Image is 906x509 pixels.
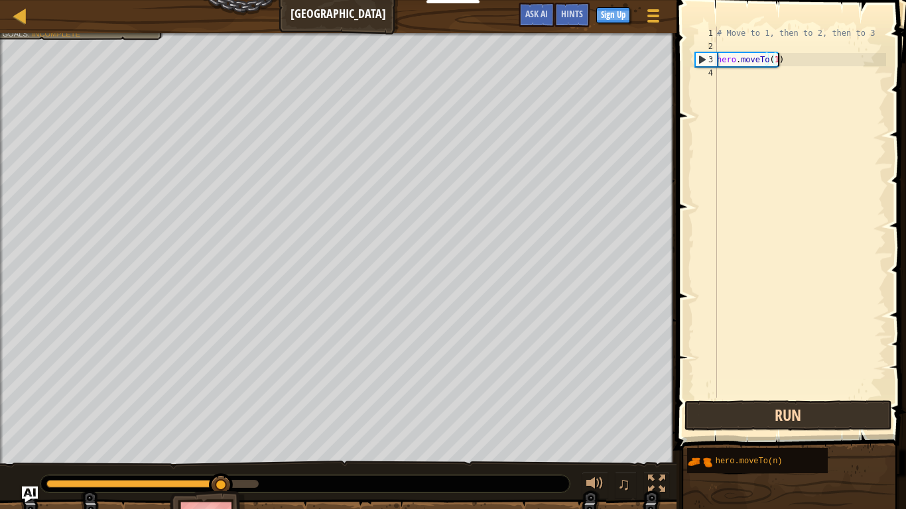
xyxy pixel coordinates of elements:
div: 3 [696,53,717,66]
button: Adjust volume [582,472,608,499]
span: hero.moveTo(n) [716,457,783,466]
span: Hints [561,7,583,20]
div: 2 [695,40,717,53]
button: ♫ [615,472,637,499]
button: Show game menu [637,3,670,34]
img: portrait.png [687,449,712,475]
span: Ask AI [525,7,548,20]
button: Run [684,400,891,431]
button: Ask AI [22,486,38,502]
button: Toggle fullscreen [643,472,670,499]
span: ♫ [617,474,631,494]
button: Sign Up [596,7,630,23]
div: 4 [695,66,717,80]
div: 1 [695,27,717,40]
button: Ask AI [519,3,554,27]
